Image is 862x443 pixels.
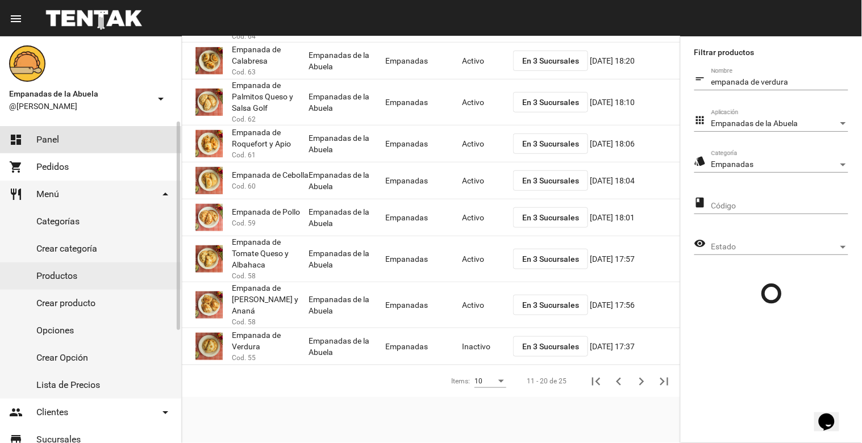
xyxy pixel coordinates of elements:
[513,51,588,71] button: En 3 Sucursales
[385,84,462,120] mat-cell: Empanadas
[9,133,23,147] mat-icon: dashboard
[195,130,223,157] img: d59fadef-f63f-4083-8943-9e902174ec49.jpg
[309,328,385,365] mat-cell: Empanadas de la Abuela
[513,249,588,269] button: En 3 Sucursales
[590,126,680,162] mat-cell: [DATE] 18:06
[9,101,149,112] span: @[PERSON_NAME]
[154,92,168,106] mat-icon: arrow_drop_down
[195,291,223,319] img: f79e90c5-b4f9-4d92-9a9e-7fe78b339dbe.jpg
[711,243,848,252] mat-select: Estado
[232,270,256,282] span: Cod. 58
[36,189,59,200] span: Menú
[513,133,588,154] button: En 3 Sucursales
[513,336,588,357] button: En 3 Sucursales
[232,352,256,363] span: Cod. 55
[711,78,848,87] input: Nombre
[232,114,256,125] span: Cod. 62
[451,375,470,387] div: Items:
[711,160,754,169] span: Empanadas
[527,375,567,387] div: 11 - 20 de 25
[232,181,256,192] span: Cod. 60
[513,295,588,315] button: En 3 Sucursales
[9,187,23,201] mat-icon: restaurant
[513,207,588,228] button: En 3 Sucursales
[232,316,256,328] span: Cod. 58
[513,92,588,112] button: En 3 Sucursales
[195,245,223,273] img: b2392df3-fa09-40df-9618-7e8db6da82b5.jpg
[694,196,706,210] mat-icon: class
[630,370,653,392] button: Siguiente
[385,126,462,162] mat-cell: Empanadas
[9,87,149,101] span: Empanadas de la Abuela
[590,328,680,365] mat-cell: [DATE] 17:37
[385,199,462,236] mat-cell: Empanadas
[232,127,309,149] span: Empanada de Roquefort y Apio
[462,241,513,277] mat-cell: Activo
[522,213,579,222] span: En 3 Sucursales
[590,287,680,323] mat-cell: [DATE] 17:56
[195,167,223,194] img: 4c2ccd53-78ad-4b11-8071-b758d1175bd1.jpg
[309,43,385,79] mat-cell: Empanadas de la Abuela
[462,287,513,323] mat-cell: Activo
[462,162,513,199] mat-cell: Activo
[590,84,680,120] mat-cell: [DATE] 18:10
[522,56,579,65] span: En 3 Sucursales
[232,218,256,229] span: Cod. 59
[522,342,579,351] span: En 3 Sucursales
[711,119,798,128] span: Empanadas de la Abuela
[522,139,579,148] span: En 3 Sucursales
[232,80,309,114] span: Empanada de Palmitos Queso y Salsa Golf
[585,370,607,392] button: Primera
[694,45,848,59] label: Filtrar productos
[694,154,706,168] mat-icon: style
[590,241,680,277] mat-cell: [DATE] 17:57
[309,126,385,162] mat-cell: Empanadas de la Abuela
[195,89,223,116] img: 23889947-f116-4e8f-977b-138207bb6e24.jpg
[159,406,172,419] mat-icon: arrow_drop_down
[385,43,462,79] mat-cell: Empanadas
[309,199,385,236] mat-cell: Empanadas de la Abuela
[694,72,706,86] mat-icon: short_text
[36,407,68,418] span: Clientes
[694,237,706,250] mat-icon: visibility
[462,43,513,79] mat-cell: Activo
[385,241,462,277] mat-cell: Empanadas
[36,134,59,145] span: Panel
[462,199,513,236] mat-cell: Activo
[522,176,579,185] span: En 3 Sucursales
[711,202,848,211] input: Código
[9,160,23,174] mat-icon: shopping_cart
[513,170,588,191] button: En 3 Sucursales
[232,66,256,78] span: Cod. 63
[232,169,309,181] span: Empanada de Cebolla
[653,370,676,392] button: Última
[232,206,300,218] span: Empanada de Pollo
[232,31,256,42] span: Cod. 64
[385,287,462,323] mat-cell: Empanadas
[711,243,838,252] span: Estado
[522,300,579,310] span: En 3 Sucursales
[711,160,848,169] mat-select: Categoría
[309,241,385,277] mat-cell: Empanadas de la Abuela
[462,328,513,365] mat-cell: Inactivo
[462,84,513,120] mat-cell: Activo
[814,398,851,432] iframe: chat widget
[195,204,223,231] img: 10349b5f-e677-4e10-aec3-c36b893dfd64.jpg
[9,45,45,82] img: f0136945-ed32-4f7c-91e3-a375bc4bb2c5.png
[232,236,309,270] span: Empanada de Tomate Queso y Albahaca
[711,119,848,128] mat-select: Aplicación
[522,254,579,264] span: En 3 Sucursales
[195,47,223,74] img: 6d5b0b94-acfa-4638-8137-bd6742e65a02.jpg
[195,333,223,360] img: 80da8329-9e11-41ab-9a6e-ba733f0c0218.jpg
[590,43,680,79] mat-cell: [DATE] 18:20
[694,114,706,127] mat-icon: apps
[607,370,630,392] button: Anterior
[232,149,256,161] span: Cod. 61
[309,287,385,323] mat-cell: Empanadas de la Abuela
[309,84,385,120] mat-cell: Empanadas de la Abuela
[232,44,309,66] span: Empanada de Calabresa
[462,126,513,162] mat-cell: Activo
[590,199,680,236] mat-cell: [DATE] 18:01
[385,162,462,199] mat-cell: Empanadas
[309,162,385,199] mat-cell: Empanadas de la Abuela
